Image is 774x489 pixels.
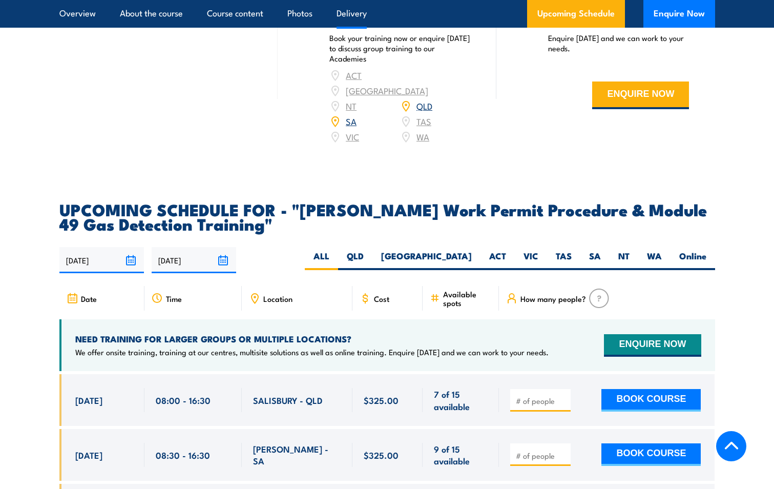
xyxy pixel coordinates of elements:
span: 7 of 15 available [434,388,488,412]
label: WA [638,250,671,270]
span: 08:00 - 16:30 [156,394,211,406]
p: We offer onsite training, training at our centres, multisite solutions as well as online training... [75,347,549,357]
span: Available spots [443,290,492,307]
button: ENQUIRE NOW [592,81,689,109]
label: [GEOGRAPHIC_DATA] [372,250,480,270]
button: ENQUIRE NOW [604,334,701,357]
label: VIC [515,250,547,270]
span: 08:30 - 16:30 [156,449,210,461]
a: SA [346,115,357,127]
h2: UPCOMING SCHEDULE FOR - "[PERSON_NAME] Work Permit Procedure & Module 49 Gas Detection Training" [59,202,715,231]
span: $325.00 [364,394,399,406]
span: 9 of 15 available [434,443,488,467]
input: # of people [516,396,567,406]
label: Online [671,250,715,270]
label: ALL [305,250,338,270]
label: TAS [547,250,580,270]
span: Location [263,294,292,303]
span: Date [81,294,97,303]
span: $325.00 [364,449,399,461]
span: [DATE] [75,449,102,461]
span: SALISBURY - QLD [253,394,323,406]
span: Time [166,294,182,303]
span: [DATE] [75,394,102,406]
h4: NEED TRAINING FOR LARGER GROUPS OR MULTIPLE LOCATIONS? [75,333,549,344]
label: ACT [480,250,515,270]
label: QLD [338,250,372,270]
span: [PERSON_NAME] - SA [253,443,341,467]
label: NT [610,250,638,270]
p: Book your training now or enquire [DATE] to discuss group training to our Academies [329,33,471,64]
input: # of people [516,451,567,461]
input: To date [152,247,236,273]
span: How many people? [520,294,586,303]
span: Cost [374,294,389,303]
label: SA [580,250,610,270]
input: From date [59,247,144,273]
p: Enquire [DATE] and we can work to your needs. [548,33,689,53]
button: BOOK COURSE [601,443,701,466]
a: QLD [416,99,432,112]
button: BOOK COURSE [601,389,701,412]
